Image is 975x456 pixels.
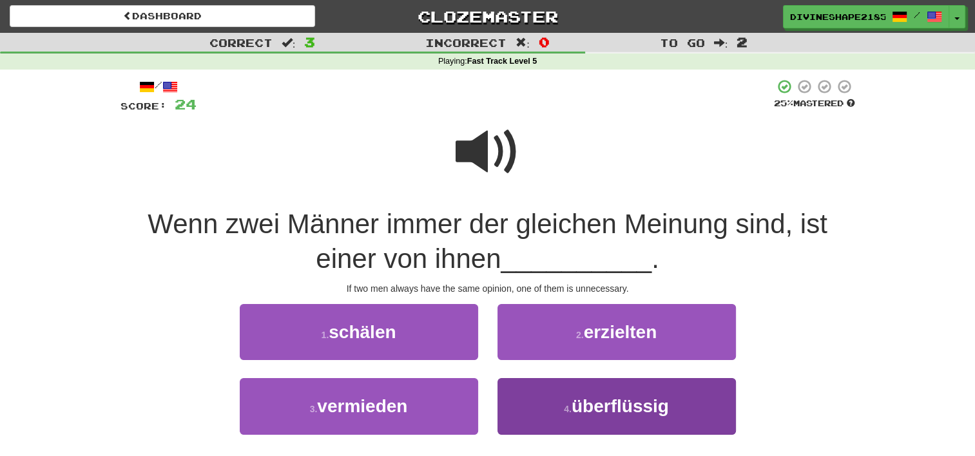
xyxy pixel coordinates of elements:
[121,79,197,95] div: /
[576,330,584,340] small: 2 .
[737,34,748,50] span: 2
[121,282,855,295] div: If two men always have the same opinion, one of them is unnecessary.
[914,10,920,19] span: /
[501,243,652,274] span: __________
[310,404,318,414] small: 3 .
[10,5,315,27] a: Dashboard
[790,11,885,23] span: DivineShape2185
[175,96,197,112] span: 24
[334,5,640,28] a: Clozemaster
[516,37,530,48] span: :
[497,304,736,360] button: 2.erzielten
[497,378,736,434] button: 4.überflüssig
[467,57,537,66] strong: Fast Track Level 5
[564,404,572,414] small: 4 .
[572,396,669,416] span: überflüssig
[783,5,949,28] a: DivineShape2185 /
[539,34,550,50] span: 0
[425,36,507,49] span: Incorrect
[209,36,273,49] span: Correct
[714,37,728,48] span: :
[774,98,855,109] div: Mastered
[240,304,478,360] button: 1.schälen
[282,37,296,48] span: :
[774,98,793,108] span: 25 %
[652,243,659,274] span: .
[121,100,167,111] span: Score:
[660,36,705,49] span: To go
[304,34,315,50] span: 3
[329,322,396,342] span: schälen
[322,330,329,340] small: 1 .
[584,322,657,342] span: erzielten
[317,396,407,416] span: vermieden
[148,209,827,274] span: Wenn zwei Männer immer der gleichen Meinung sind, ist einer von ihnen
[240,378,478,434] button: 3.vermieden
